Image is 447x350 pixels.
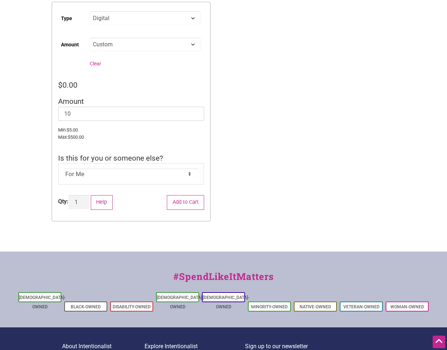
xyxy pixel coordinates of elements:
a: Veteran-Owned [343,304,380,309]
a: [DEMOGRAPHIC_DATA]-Owned [157,295,203,309]
small: Min: [58,126,204,134]
bdi: 0.00 [58,80,77,89]
a: Black-Owned [71,304,101,309]
bdi: 500.00 [68,134,84,140]
a: [DEMOGRAPHIC_DATA]-Owned [19,295,66,309]
button: Help [91,195,113,210]
input: Amount [58,107,204,121]
div: Scroll Back to Top [433,336,445,348]
button: Add to Cart [167,195,204,210]
a: Native-Owned [300,304,331,309]
a: Woman-Owned [390,304,424,309]
span: Is this for you or someone else? [58,154,163,162]
a: Disability-Owned [113,304,151,309]
span: $ [67,127,69,133]
span: $ [58,80,62,89]
a: [DEMOGRAPHIC_DATA]-Owned [203,295,249,309]
span: $ [68,134,70,140]
a: Minority-Owned [251,304,288,309]
small: Max: [58,134,204,141]
a: Clear options [90,61,101,66]
div: Qty: [58,197,69,206]
select: Is this for you or someone else? [63,169,199,179]
bdi: 5.00 [67,127,78,133]
label: Type [61,10,72,27]
span: Amount [58,97,84,106]
input: Product quantity [69,195,89,209]
label: Amount [61,37,79,53]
